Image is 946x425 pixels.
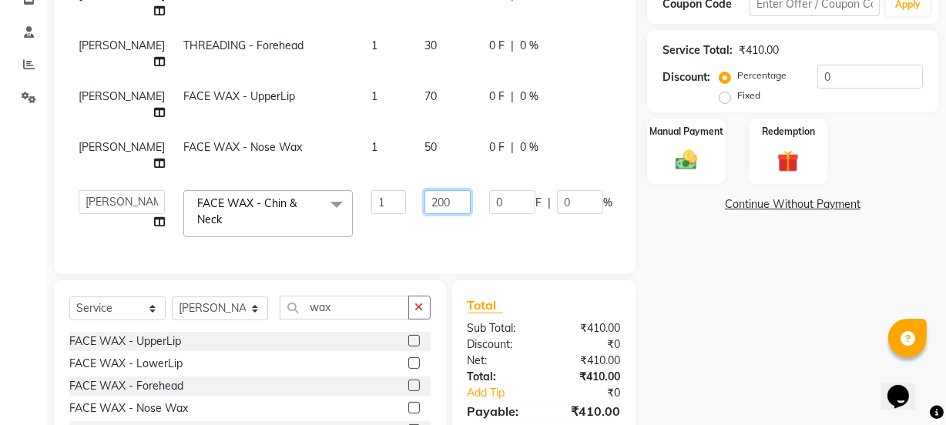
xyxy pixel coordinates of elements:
label: Manual Payment [649,125,723,139]
label: Percentage [737,69,787,82]
span: 0 F [489,89,505,105]
a: Continue Without Payment [650,196,935,212]
div: ₹410.00 [544,320,632,336]
div: Discount: [456,336,544,353]
div: Sub Total: [456,320,544,336]
span: FACE WAX - Nose Wax [183,140,302,154]
span: FACE WAX - UpperLip [183,89,295,103]
img: _cash.svg [669,148,704,173]
span: 0 % [520,139,538,156]
span: 1 [371,140,377,154]
span: FACE WAX - Chin & Neck [197,196,297,226]
span: [PERSON_NAME] [79,89,165,103]
span: | [511,139,514,156]
div: Net: [456,353,544,369]
span: 50 [424,140,437,154]
span: [PERSON_NAME] [79,140,165,154]
span: 70 [424,89,437,103]
span: | [511,38,514,54]
div: Total: [456,369,544,385]
span: 0 F [489,139,505,156]
a: x [222,212,229,226]
span: F [535,195,542,211]
div: ₹0 [544,336,632,353]
span: 0 % [520,89,538,105]
span: % [603,195,612,211]
iframe: chat widget [881,363,931,410]
span: | [548,195,551,211]
span: Total [468,297,503,313]
span: 0 F [489,38,505,54]
a: Add Tip [456,385,559,401]
div: FACE WAX - Nose Wax [69,400,188,417]
div: Payable: [456,402,544,420]
span: 0 % [520,38,538,54]
span: 1 [371,38,377,52]
label: Redemption [762,125,815,139]
input: Search or Scan [280,296,409,320]
div: ₹410.00 [544,353,632,369]
label: Fixed [737,89,760,102]
div: FACE WAX - LowerLip [69,356,183,372]
div: ₹410.00 [544,369,632,385]
span: [PERSON_NAME] [79,38,165,52]
div: ₹410.00 [739,42,779,59]
span: | [511,89,514,105]
span: 1 [371,89,377,103]
div: ₹410.00 [544,402,632,420]
span: THREADING - Forehead [183,38,304,52]
div: ₹0 [559,385,632,401]
div: FACE WAX - UpperLip [69,333,181,350]
span: 30 [424,38,437,52]
div: FACE WAX - Forehead [69,378,183,394]
img: _gift.svg [770,148,806,175]
div: Discount: [663,69,710,85]
div: Service Total: [663,42,733,59]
